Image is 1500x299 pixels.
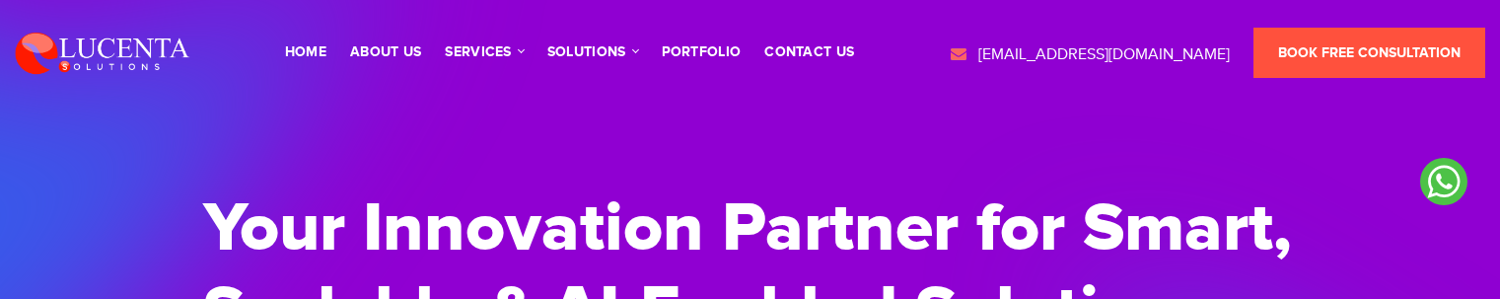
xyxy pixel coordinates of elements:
span: Book Free Consultation [1278,44,1461,61]
a: About Us [350,45,421,59]
a: solutions [547,45,638,59]
a: services [445,45,523,59]
a: Book Free Consultation [1253,28,1485,78]
a: portfolio [662,45,742,59]
img: Lucenta Solutions [15,30,190,75]
a: [EMAIL_ADDRESS][DOMAIN_NAME] [949,43,1230,67]
a: Home [285,45,326,59]
a: contact us [764,45,854,59]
